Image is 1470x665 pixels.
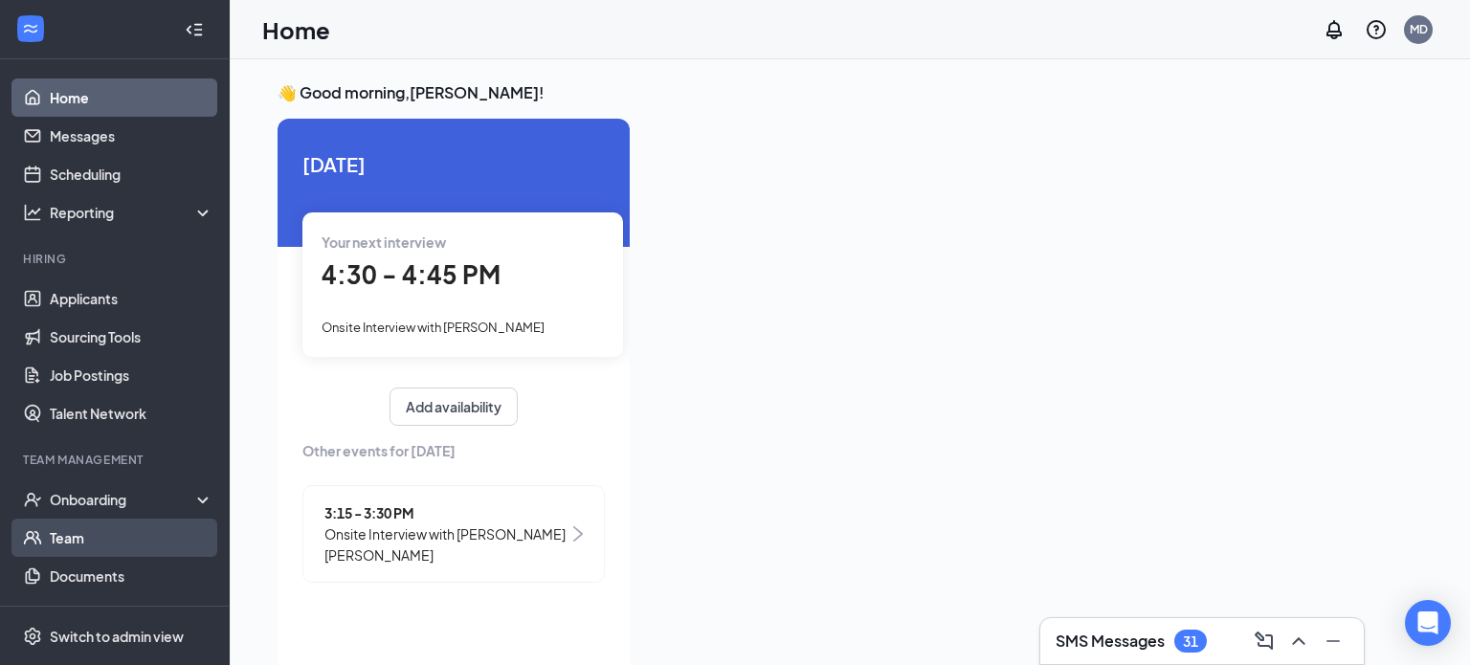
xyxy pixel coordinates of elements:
[50,490,197,509] div: Onboarding
[23,251,210,267] div: Hiring
[50,356,213,394] a: Job Postings
[1318,626,1348,656] button: Minimize
[302,149,605,179] span: [DATE]
[1287,630,1310,653] svg: ChevronUp
[1365,18,1388,41] svg: QuestionInfo
[322,258,501,290] span: 4:30 - 4:45 PM
[1183,633,1198,650] div: 31
[322,320,545,335] span: Onsite Interview with [PERSON_NAME]
[21,19,40,38] svg: WorkstreamLogo
[322,233,446,251] span: Your next interview
[50,557,213,595] a: Documents
[23,627,42,646] svg: Settings
[1322,630,1345,653] svg: Minimize
[1249,626,1280,656] button: ComposeMessage
[390,388,518,426] button: Add availability
[1253,630,1276,653] svg: ComposeMessage
[23,490,42,509] svg: UserCheck
[23,203,42,222] svg: Analysis
[1056,631,1165,652] h3: SMS Messages
[50,519,213,557] a: Team
[50,279,213,318] a: Applicants
[50,394,213,432] a: Talent Network
[50,318,213,356] a: Sourcing Tools
[1283,626,1314,656] button: ChevronUp
[50,78,213,117] a: Home
[324,502,568,523] span: 3:15 - 3:30 PM
[50,117,213,155] a: Messages
[1410,21,1428,37] div: MD
[1405,600,1451,646] div: Open Intercom Messenger
[1323,18,1346,41] svg: Notifications
[50,627,184,646] div: Switch to admin view
[278,82,1422,103] h3: 👋 Good morning, [PERSON_NAME] !
[324,523,568,565] span: Onsite Interview with [PERSON_NAME] [PERSON_NAME]
[23,452,210,468] div: Team Management
[302,440,605,461] span: Other events for [DATE]
[50,155,213,193] a: Scheduling
[185,20,204,39] svg: Collapse
[262,13,330,46] h1: Home
[50,595,213,633] a: Surveys
[50,203,214,222] div: Reporting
